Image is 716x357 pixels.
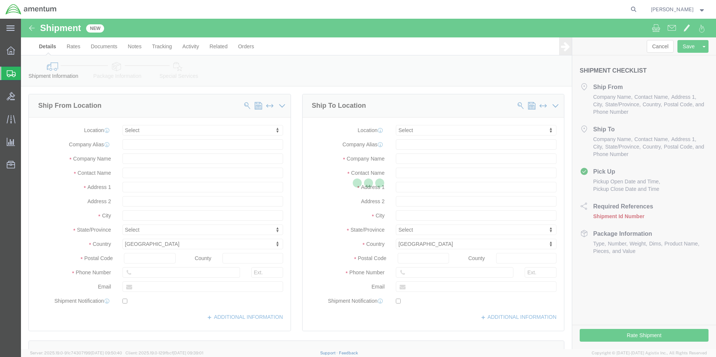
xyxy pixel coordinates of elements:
img: logo [5,4,57,15]
a: Feedback [339,351,358,355]
span: Juan Trevino [651,5,694,13]
span: [DATE] 09:39:01 [173,351,203,355]
button: [PERSON_NAME] [650,5,706,14]
span: Server: 2025.19.0-91c74307f99 [30,351,122,355]
span: [DATE] 09:50:40 [91,351,122,355]
a: Support [320,351,339,355]
span: Client: 2025.19.0-129fbcf [125,351,203,355]
span: Copyright © [DATE]-[DATE] Agistix Inc., All Rights Reserved [592,350,707,356]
